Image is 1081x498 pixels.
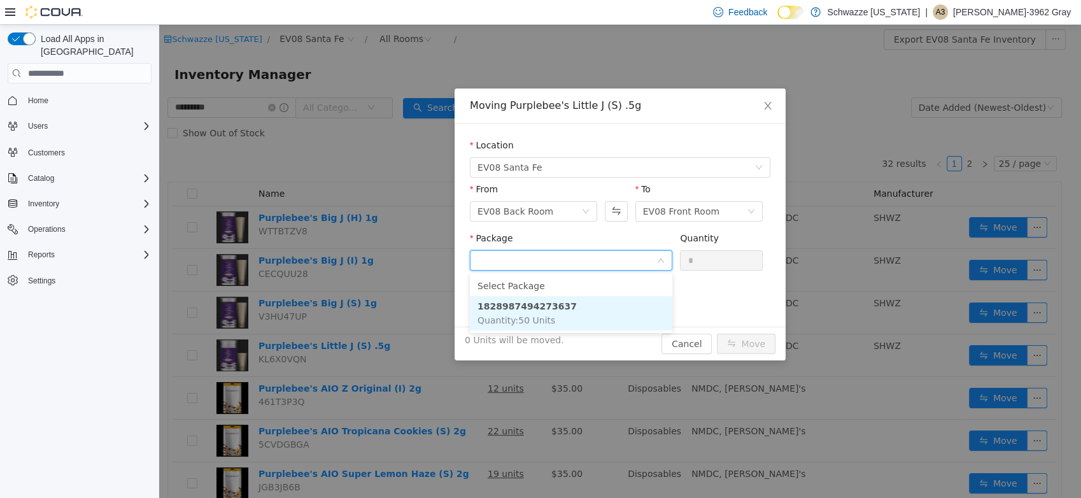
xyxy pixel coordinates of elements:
[935,4,945,20] span: A3
[498,232,505,241] i: icon: down
[3,195,157,213] button: Inventory
[3,143,157,161] button: Customers
[8,86,152,323] nav: Complex example
[23,247,152,262] span: Reports
[604,76,614,86] i: icon: close
[28,224,66,234] span: Operations
[925,4,928,20] p: |
[3,220,157,238] button: Operations
[25,6,83,18] img: Cova
[953,4,1071,20] p: [PERSON_NAME]-3962 Gray
[23,171,59,186] button: Catalog
[318,227,497,246] input: Package
[3,91,157,110] button: Home
[3,271,157,290] button: Settings
[311,271,513,306] li: 1828987494273637
[3,246,157,264] button: Reports
[23,118,152,134] span: Users
[318,276,418,287] strong: 1828987494273637
[28,148,65,158] span: Customers
[484,177,560,196] div: EV08 Front Room
[311,115,355,125] label: Location
[23,196,64,211] button: Inventory
[23,222,71,237] button: Operations
[318,177,394,196] div: EV08 Back Room
[777,6,804,19] input: Dark Mode
[521,226,603,245] input: Quantity
[476,159,491,169] label: To
[777,19,778,20] span: Dark Mode
[423,183,430,192] i: icon: down
[36,32,152,58] span: Load All Apps in [GEOGRAPHIC_DATA]
[28,96,48,106] span: Home
[827,4,920,20] p: Schwazze [US_STATE]
[23,273,60,288] a: Settings
[28,199,59,209] span: Inventory
[23,118,53,134] button: Users
[28,276,55,286] span: Settings
[28,121,48,131] span: Users
[311,251,513,271] li: Select Package
[23,196,152,211] span: Inventory
[311,74,611,88] div: Moving Purplebee's Little J (S) .5g
[306,309,405,322] span: 0 Units will be moved.
[3,169,157,187] button: Catalog
[446,176,468,197] button: Swap
[311,159,339,169] label: From
[502,309,553,329] button: Cancel
[23,92,152,108] span: Home
[521,208,560,218] label: Quantity
[23,222,152,237] span: Operations
[318,290,396,301] span: Quantity : 50 Units
[23,247,60,262] button: Reports
[591,64,626,99] button: Close
[23,273,152,288] span: Settings
[596,139,604,148] i: icon: down
[311,208,353,218] label: Package
[558,309,616,329] button: icon: swapMove
[3,117,157,135] button: Users
[28,250,55,260] span: Reports
[23,93,53,108] a: Home
[23,171,152,186] span: Catalog
[588,183,596,192] i: icon: down
[318,133,383,152] span: EV08 Santa Fe
[28,173,54,183] span: Catalog
[23,144,152,160] span: Customers
[23,145,70,160] a: Customers
[728,6,767,18] span: Feedback
[933,4,948,20] div: Alfred-3962 Gray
